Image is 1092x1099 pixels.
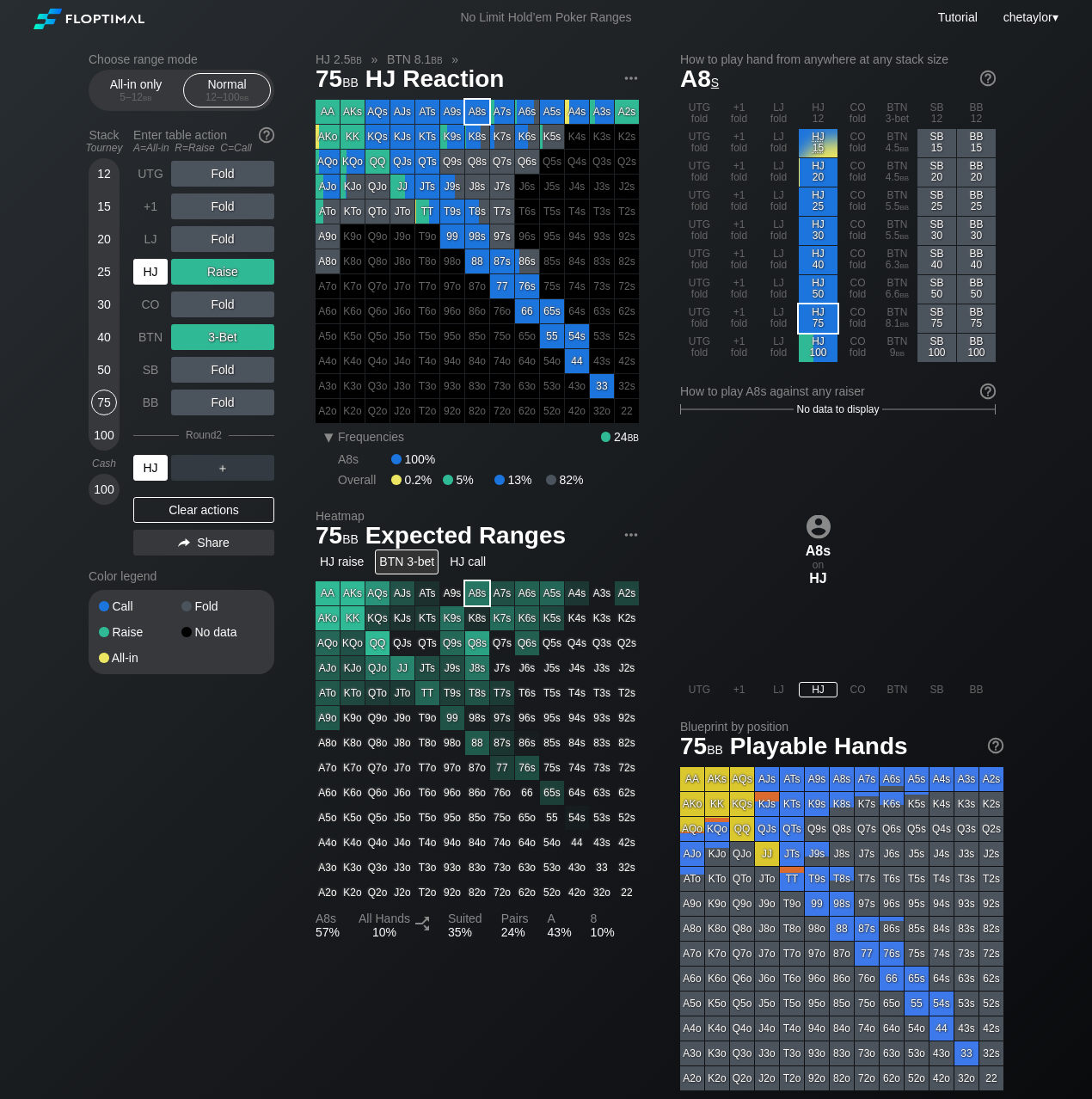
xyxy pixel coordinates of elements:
[807,514,831,538] img: icon-avatar.b40e07d9.svg
[957,187,996,216] div: BB 25
[917,187,956,216] div: SB 25
[490,349,514,373] div: 100% fold in prior round
[365,249,390,273] div: 100% fold in prior round
[191,91,263,103] div: 12 – 100
[615,200,639,224] div: 100% fold in prior round
[91,476,117,502] div: 100
[415,224,439,249] div: 100% fold in prior round
[181,626,264,638] div: No data
[878,217,917,245] div: BTN 5.5
[540,200,564,224] div: 100% fold in prior round
[680,304,719,333] div: UTG fold
[565,374,589,398] div: 100% fold in prior round
[465,274,489,298] div: 100% fold in prior round
[680,129,719,157] div: UTG fold
[615,324,639,348] div: 100% fold in prior round
[680,65,719,92] span: A8
[615,224,639,249] div: 100% fold in prior round
[759,275,798,304] div: LJ fold
[540,150,564,174] div: 100% fold in prior round
[365,274,390,298] div: 100% fold in prior round
[680,275,719,304] div: UTG fold
[133,193,168,219] div: +1
[799,246,837,274] div: HJ 40
[917,304,956,333] div: SB 75
[133,121,274,161] div: Enter table action
[365,374,390,398] div: 100% fold in prior round
[91,161,117,187] div: 12
[565,349,589,373] div: 44
[365,299,390,323] div: 100% fold in prior round
[515,374,539,398] div: 100% fold in prior round
[465,299,489,323] div: 100% fold in prior round
[365,175,390,199] div: QJo
[515,100,539,124] div: A6s
[143,91,152,103] span: bb
[340,150,365,174] div: KQo
[590,100,614,124] div: A3s
[313,52,365,67] span: HJ 2.5
[565,100,589,124] div: A4s
[434,10,657,28] div: No Limit Hold’em Poker Ranges
[1003,10,1052,24] span: chetaylor
[759,304,798,333] div: LJ fold
[622,525,641,544] img: ellipsis.fd386fe8.svg
[565,175,589,199] div: 100% fold in prior round
[515,249,539,273] div: 86s
[515,150,539,174] div: Q6s
[720,158,758,187] div: +1 fold
[838,275,877,304] div: CO fold
[316,100,340,124] div: AA
[900,171,910,183] span: bb
[490,100,514,124] div: A7s
[365,125,390,149] div: KQs
[759,100,798,128] div: LJ fold
[590,299,614,323] div: 100% fold in prior round
[340,224,365,249] div: 100% fold in prior round
[615,100,639,124] div: A2s
[540,274,564,298] div: 100% fold in prior round
[680,217,719,245] div: UTG fold
[91,390,117,415] div: 75
[680,100,719,128] div: UTG fold
[490,374,514,398] div: 100% fold in prior round
[540,100,564,124] div: A5s
[34,9,144,29] img: Floptimal logo
[917,246,956,274] div: SB 40
[316,299,340,323] div: 100% fold in prior round
[440,349,464,373] div: 100% fold in prior round
[615,274,639,298] div: 100% fold in prior round
[540,374,564,398] div: 100% fold in prior round
[316,249,340,273] div: A8o
[133,357,168,383] div: SB
[490,175,514,199] div: J7s
[390,200,414,224] div: JTo
[590,224,614,249] div: 100% fold in prior round
[957,129,996,157] div: BB 15
[565,125,589,149] div: 100% fold in prior round
[240,91,249,103] span: bb
[720,334,758,362] div: +1 fold
[622,69,641,88] img: ellipsis.fd386fe8.svg
[340,175,365,199] div: KJo
[878,100,917,128] div: BTN 3-bet
[440,274,464,298] div: 100% fold in prior round
[96,74,175,107] div: All-in only
[540,349,564,373] div: 100% fold in prior round
[316,175,340,199] div: AJo
[515,349,539,373] div: 100% fold in prior round
[340,299,365,323] div: 100% fold in prior round
[515,224,539,249] div: 100% fold in prior round
[440,299,464,323] div: 100% fold in prior round
[590,274,614,298] div: 100% fold in prior round
[187,74,267,107] div: Normal
[342,71,359,90] span: bb
[979,382,997,401] img: help.32db89a4.svg
[171,226,274,252] div: Fold
[540,224,564,249] div: 100% fold in prior round
[565,224,589,249] div: 100% fold in prior round
[415,917,429,930] img: Split arrow icon
[938,10,978,24] a: Tutorial
[171,193,274,219] div: Fold
[917,275,956,304] div: SB 50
